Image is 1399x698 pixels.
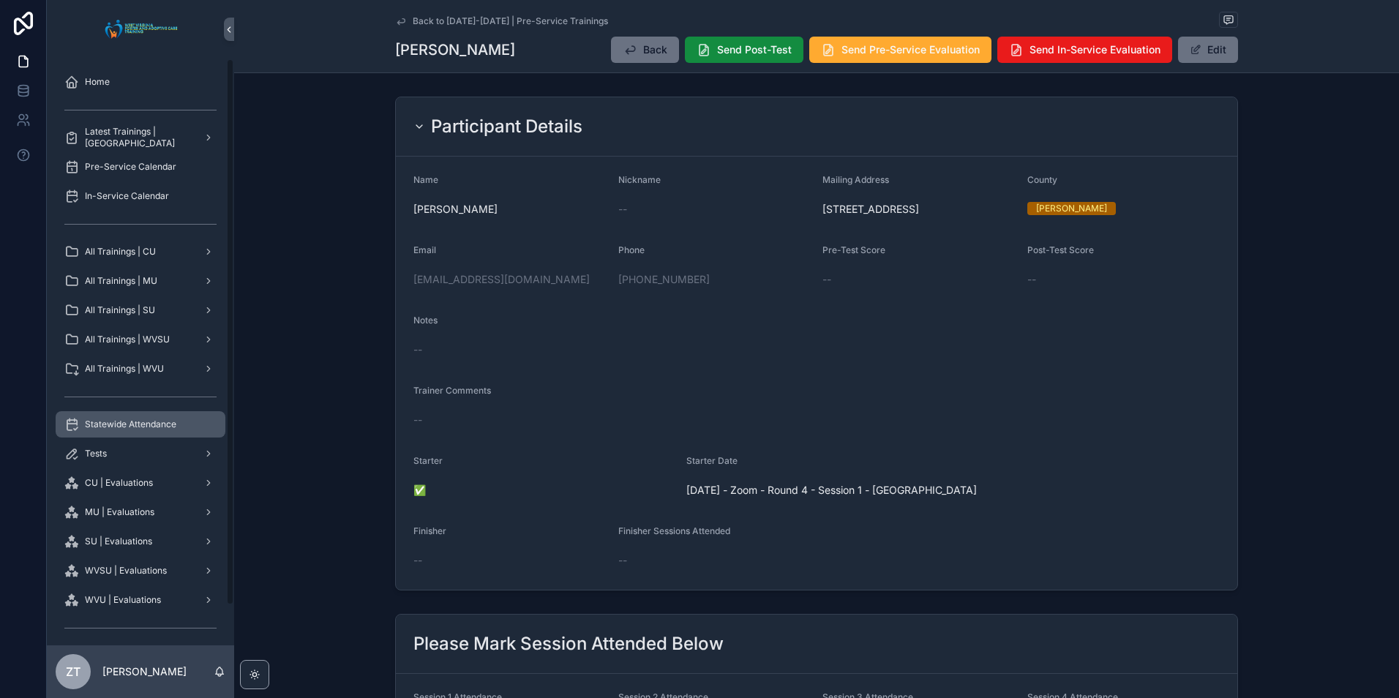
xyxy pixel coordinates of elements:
a: [PHONE_NUMBER] [618,272,710,287]
div: [PERSON_NAME] [1036,202,1107,215]
span: Starter [413,455,443,466]
button: Send Post-Test [685,37,803,63]
span: WVU | Evaluations [85,594,161,606]
span: Post-Test Score [1027,244,1094,255]
span: WVSU | Evaluations [85,565,167,577]
span: All Trainings | WVU [85,363,164,375]
span: Email [413,244,436,255]
h1: [PERSON_NAME] [395,40,515,60]
a: In-Service Calendar [56,183,225,209]
a: All Trainings | WVU [56,356,225,382]
span: All Trainings | WVSU [85,334,170,345]
h2: Participant Details [431,115,582,138]
span: Nickname [618,174,661,185]
a: WVU | Evaluations [56,587,225,613]
span: Latest Trainings | [GEOGRAPHIC_DATA] [85,126,192,149]
span: [DATE] - Zoom - Round 4 - Session 1 - [GEOGRAPHIC_DATA] [686,483,1084,498]
span: Send In-Service Evaluation [1029,42,1160,57]
span: In-Service Calendar [85,190,169,202]
span: Back to [DATE]-[DATE] | Pre-Service Trainings [413,15,608,27]
span: CU | Evaluations [85,477,153,489]
a: Pre-Service Calendar [56,154,225,180]
a: All Trainings | SU [56,297,225,323]
span: -- [1027,272,1036,287]
span: Finisher [413,525,446,536]
span: Send Post-Test [717,42,792,57]
button: Back [611,37,679,63]
span: -- [413,413,422,427]
a: Back to [DATE]-[DATE] | Pre-Service Trainings [395,15,608,27]
span: All Trainings | SU [85,304,155,316]
a: Statewide Attendance [56,411,225,438]
a: All Trainings | MU [56,268,225,294]
span: -- [618,553,627,568]
a: All Trainings | CU [56,239,225,265]
a: WVSU | Evaluations [56,558,225,584]
span: [STREET_ADDRESS] [822,202,1016,217]
span: Name [413,174,438,185]
span: Pre-Test Score [822,244,885,255]
a: Latest Trainings | [GEOGRAPHIC_DATA] [56,124,225,151]
p: [PERSON_NAME] [102,664,187,679]
div: scrollable content [47,59,234,645]
img: App logo [101,18,181,41]
span: Home [85,76,110,88]
span: Back [643,42,667,57]
span: All Trainings | CU [85,246,156,258]
button: Edit [1178,37,1238,63]
span: ZT [66,663,80,680]
span: Trainer Comments [413,385,491,396]
span: -- [822,272,831,287]
span: All Trainings | MU [85,275,157,287]
button: Send In-Service Evaluation [997,37,1172,63]
a: Home [56,69,225,95]
span: Send Pre-Service Evaluation [841,42,980,57]
span: -- [413,342,422,357]
span: Statewide Attendance [85,419,176,430]
span: -- [618,202,627,217]
a: CU | Evaluations [56,470,225,496]
span: Starter Date [686,455,738,466]
span: Mailing Address [822,174,889,185]
a: MU | Evaluations [56,499,225,525]
span: Finisher Sessions Attended [618,525,730,536]
a: [EMAIL_ADDRESS][DOMAIN_NAME] [413,272,590,287]
span: County [1027,174,1057,185]
span: -- [413,553,422,568]
span: ✅ [413,483,675,498]
span: Pre-Service Calendar [85,161,176,173]
h2: Please Mark Session Attended Below [413,632,724,656]
span: MU | Evaluations [85,506,154,518]
button: Send Pre-Service Evaluation [809,37,991,63]
span: SU | Evaluations [85,536,152,547]
a: Tests [56,440,225,467]
span: Tests [85,448,107,459]
span: [PERSON_NAME] [413,202,607,217]
span: Phone [618,244,645,255]
span: Notes [413,315,438,326]
a: All Trainings | WVSU [56,326,225,353]
a: SU | Evaluations [56,528,225,555]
